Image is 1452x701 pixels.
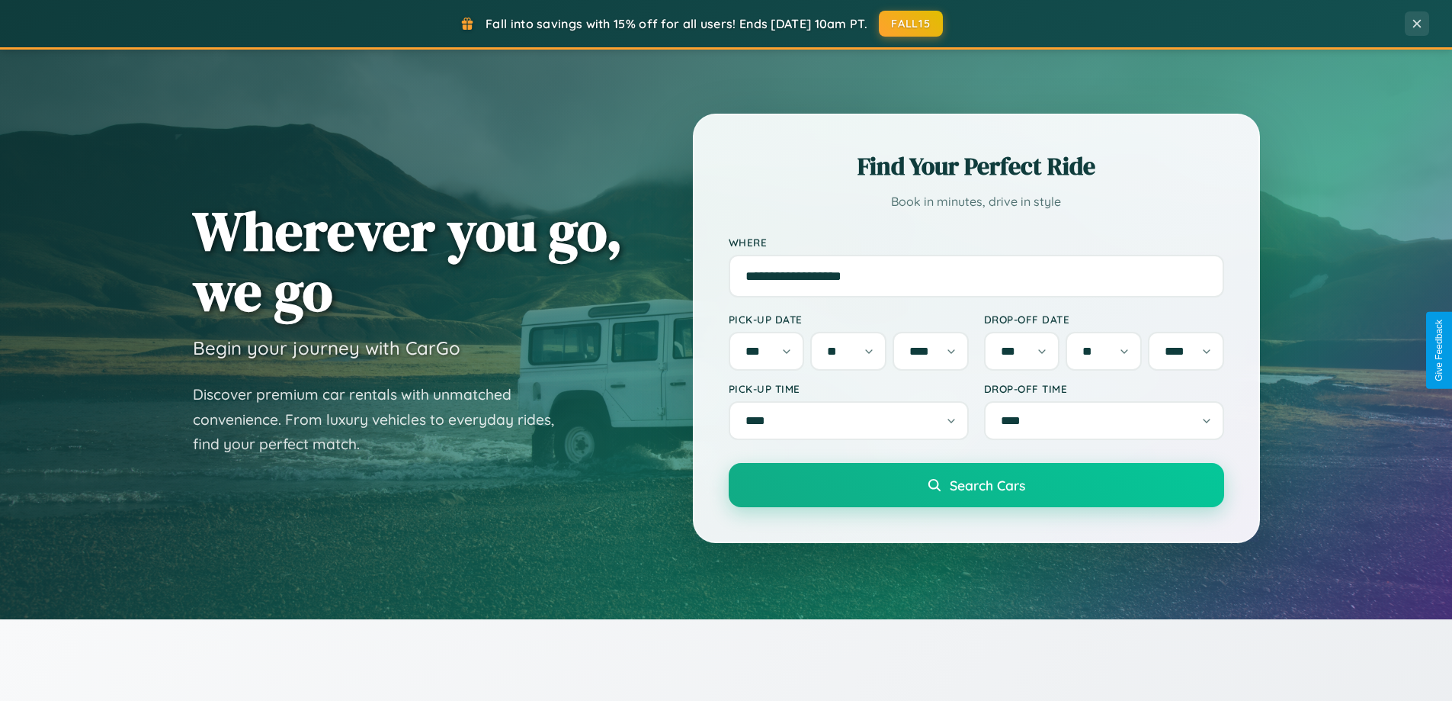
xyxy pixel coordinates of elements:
label: Drop-off Date [984,313,1224,326]
label: Where [729,236,1224,249]
button: Search Cars [729,463,1224,507]
p: Discover premium car rentals with unmatched convenience. From luxury vehicles to everyday rides, ... [193,382,574,457]
span: Fall into savings with 15% off for all users! Ends [DATE] 10am PT. [486,16,867,31]
h2: Find Your Perfect Ride [729,150,1224,183]
p: Book in minutes, drive in style [729,191,1224,213]
h1: Wherever you go, we go [193,201,623,321]
button: FALL15 [879,11,943,37]
label: Pick-up Time [729,382,969,395]
div: Give Feedback [1434,320,1444,381]
span: Search Cars [950,477,1025,494]
h3: Begin your journey with CarGo [193,336,460,359]
label: Pick-up Date [729,313,969,326]
label: Drop-off Time [984,382,1224,395]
